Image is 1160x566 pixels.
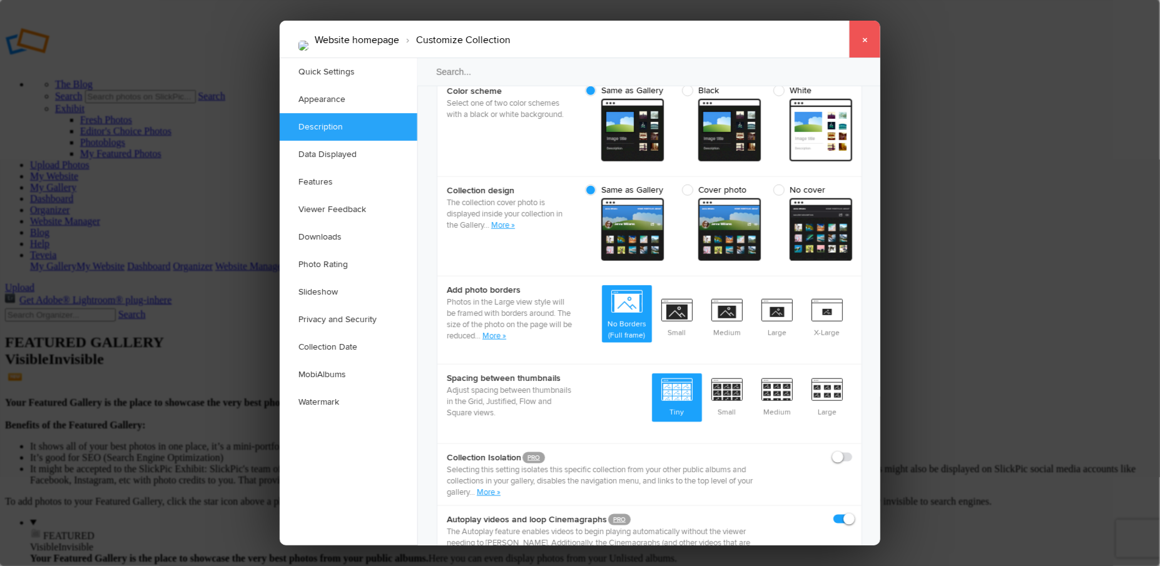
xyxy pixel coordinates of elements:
a: Description [280,113,417,141]
span: Small [652,294,702,340]
b: Collection Isolation [447,452,771,464]
input: Search... [417,58,882,86]
a: More » [491,220,515,230]
span: Photography is the art of noticing what endures after the fleeting moment. [64,77,360,88]
p: Select one of two color schemes with a black or white background. [447,98,572,120]
li: Customize Collection [399,29,511,51]
a: PRO [608,514,631,525]
span: Black [682,85,755,96]
span: cover From gallery - dark [698,198,761,261]
a: Collection Date [280,333,417,361]
span: My greatest joy is sharing it all with family, friends, and kindred spirits. [68,99,356,110]
a: Quick Settings [280,58,417,86]
p: The collection cover photo is displayed inside your collection in the Gallery. [447,197,572,231]
span: Large [802,373,852,420]
span: Small [702,373,752,420]
a: Viewer Feedback [280,196,417,223]
a: Slideshow [280,278,417,306]
span: cover From gallery - dark [790,198,852,261]
a: Features [280,168,417,196]
p: Adjust spacing between thumbnails in the Grid, Justified, Flow and Square views. [447,385,572,418]
span: Medium [752,373,802,420]
span: X-Large [802,294,852,340]
p: Selecting this setting isolates this specific collection from your other public albums and collec... [447,464,771,498]
a: Appearance [280,86,417,113]
b: Spacing between thumbnails [447,372,572,385]
a: PRO [522,452,545,463]
span: ... [475,331,482,341]
li: Website homepage [315,29,399,51]
img: Pesquet_s_Royal_Parrot.jpg [298,41,308,51]
span: Same as Gallery [585,85,663,96]
a: × [849,21,880,58]
b: Collection design [447,184,572,197]
p: The Autoplay feature enables videos to begin playing automatically without the viewer needing to ... [447,526,771,560]
span: Through my lens, I seek to capture fleeting moments of beauty and stillness found in the world. E... [11,9,414,65]
span: Cover photo [682,184,755,196]
span: .. [471,487,477,497]
a: Data Displayed [280,141,417,168]
span: cover From gallery - dark [601,198,664,261]
span: White [773,85,846,96]
b: Autoplay videos and loop Cinemagraphs [447,513,771,526]
a: Downloads [280,223,417,251]
span: Tiny [652,373,702,420]
a: Photo Rating [280,251,417,278]
b: Color scheme [447,85,572,98]
a: More » [482,331,506,341]
span: Medium [702,294,752,340]
a: Privacy and Security [280,306,417,333]
span: Large [752,294,802,340]
p: Photos in the Large view style will be framed with borders around. The size of the photo on the p... [447,296,572,341]
a: MobiAlbums [280,361,417,388]
span: .. [486,220,491,230]
a: More » [477,487,501,497]
span: No Borders (Full frame) [602,285,652,343]
a: Watermark [280,388,417,416]
b: Add photo borders [447,284,572,296]
span: No cover [773,184,846,196]
span: Same as Gallery [585,184,663,196]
